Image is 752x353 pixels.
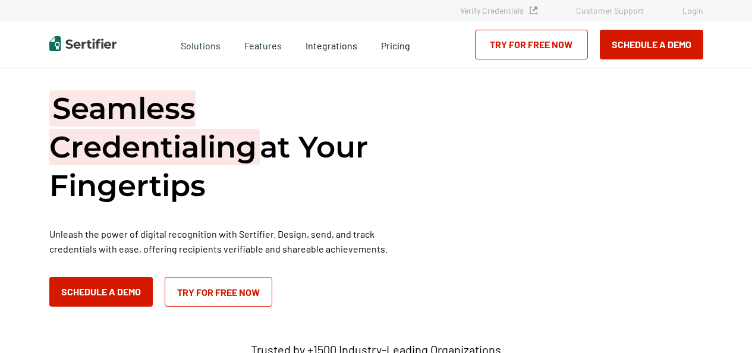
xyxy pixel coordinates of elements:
[49,90,260,165] span: Seamless Credentialing
[49,89,406,205] h1: at Your Fingertips
[165,277,272,307] a: Try for Free Now
[49,36,117,51] img: Sertifier | Digital Credentialing Platform
[682,5,703,15] a: Login
[460,5,537,15] a: Verify Credentials
[475,30,588,59] a: Try for Free Now
[306,37,357,52] a: Integrations
[576,5,644,15] a: Customer Support
[530,7,537,14] img: Verified
[244,37,282,52] span: Features
[49,226,406,256] p: Unleash the power of digital recognition with Sertifier. Design, send, and track credentials with...
[306,40,357,51] span: Integrations
[381,40,410,51] span: Pricing
[381,37,410,52] a: Pricing
[181,37,221,52] span: Solutions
